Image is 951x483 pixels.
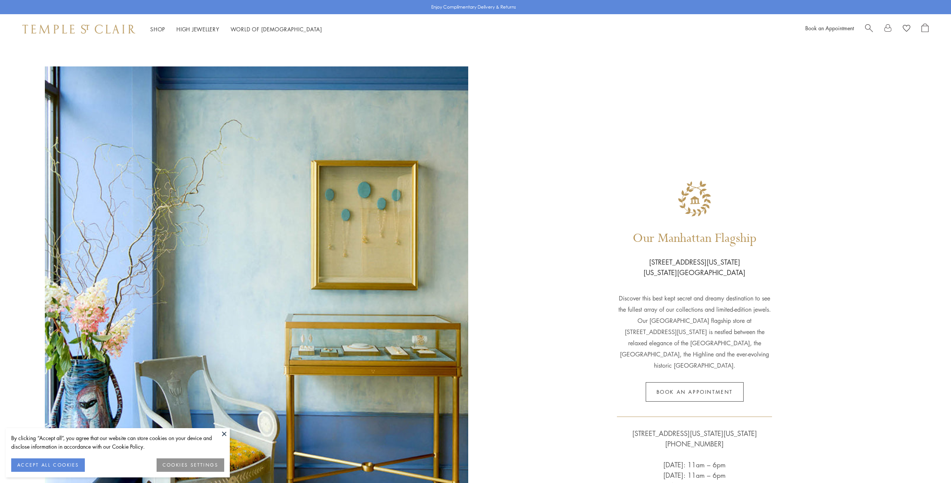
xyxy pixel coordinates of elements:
a: Book an Appointment [805,24,854,32]
button: COOKIES SETTINGS [157,458,224,472]
a: Search [865,24,873,35]
a: Open Shopping Bag [921,24,929,35]
a: Book an appointment [646,382,744,402]
p: [PHONE_NUMBER] [632,439,757,449]
a: High JewelleryHigh Jewellery [176,25,219,33]
a: View Wishlist [903,24,910,35]
p: [STREET_ADDRESS][US_STATE][US_STATE] [632,428,757,439]
h1: Our Manhattan Flagship [633,220,756,257]
a: ShopShop [150,25,165,33]
img: Temple St. Clair [22,25,135,34]
p: Enjoy Complimentary Delivery & Returns [431,3,516,11]
p: [US_STATE][GEOGRAPHIC_DATA] [643,267,745,278]
iframe: Gorgias live chat messenger [914,448,944,476]
div: By clicking “Accept all”, you agree that our website can store cookies on your device and disclos... [11,434,224,451]
a: World of [DEMOGRAPHIC_DATA]World of [DEMOGRAPHIC_DATA] [231,25,322,33]
p: [STREET_ADDRESS][US_STATE] [649,257,740,267]
p: Discover this best kept secret and dreamy destination to see the fullest array of our collections... [617,278,772,371]
nav: Main navigation [150,25,322,34]
button: ACCEPT ALL COOKIES [11,458,85,472]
